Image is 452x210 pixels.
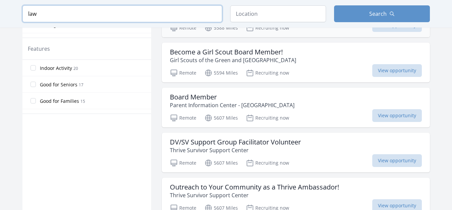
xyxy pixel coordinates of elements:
[204,69,238,77] p: 5594 Miles
[246,69,289,77] p: Recruiting now
[170,183,339,191] h3: Outreach to Your Community as a Thrive Ambassador!
[30,98,36,103] input: Good for Families 15
[40,65,72,72] span: Indoor Activity
[170,138,301,146] h3: DV/SV Support Group Facilitator Volunteer
[30,65,36,71] input: Indoor Activity 20
[73,66,78,71] span: 20
[246,159,289,167] p: Recruiting now
[369,10,387,18] span: Search
[162,43,430,82] a: Become a Girl Scout Board Member! Girl Scouts of the Green and [GEOGRAPHIC_DATA] Remote 5594 Mile...
[204,114,238,122] p: 5607 Miles
[170,101,295,109] p: Parent Information Center - [GEOGRAPHIC_DATA]
[79,82,83,88] span: 17
[30,82,36,87] input: Good for Seniors 17
[170,191,339,199] p: Thrive Survivor Support Center
[80,98,85,104] span: 15
[170,114,196,122] p: Remote
[204,159,238,167] p: 5607 Miles
[170,56,296,64] p: Girl Scouts of the Green and [GEOGRAPHIC_DATA]
[204,24,238,32] p: 5588 Miles
[170,146,301,154] p: Thrive Survivor Support Center
[372,109,422,122] span: View opportunity
[170,69,196,77] p: Remote
[246,114,289,122] p: Recruiting now
[170,24,196,32] p: Remote
[334,5,430,22] button: Search
[246,24,289,32] p: Recruiting now
[170,48,296,56] h3: Become a Girl Scout Board Member!
[162,88,430,127] a: Board Member Parent Information Center - [GEOGRAPHIC_DATA] Remote 5607 Miles Recruiting now View ...
[162,133,430,172] a: DV/SV Support Group Facilitator Volunteer Thrive Survivor Support Center Remote 5607 Miles Recrui...
[372,64,422,77] span: View opportunity
[22,5,222,22] input: Keyword
[40,81,77,88] span: Good for Seniors
[230,5,326,22] input: Location
[372,154,422,167] span: View opportunity
[40,98,79,104] span: Good for Families
[28,45,50,53] legend: Features
[170,159,196,167] p: Remote
[170,93,295,101] h3: Board Member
